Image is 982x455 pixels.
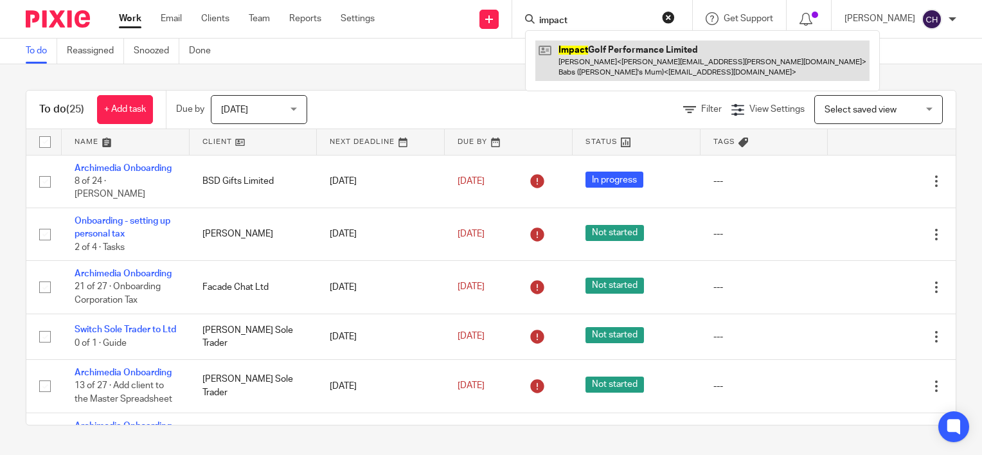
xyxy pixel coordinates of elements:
a: + Add task [97,95,153,124]
td: [DATE] [317,208,445,260]
input: Search [538,15,654,27]
a: Clients [201,12,229,25]
h1: To do [39,103,84,116]
a: Snoozed [134,39,179,64]
td: BSD Gifts Limited [190,155,317,208]
span: [DATE] [458,177,485,186]
a: Reassigned [67,39,124,64]
div: --- [713,227,816,240]
span: 21 of 27 · Onboarding Corporation Tax [75,283,161,305]
a: Archimedia Onboarding [75,269,172,278]
div: --- [713,281,816,294]
a: Archimedia Onboarding [75,422,172,431]
td: [DATE] [317,360,445,413]
img: svg%3E [922,9,942,30]
span: Not started [585,377,644,393]
span: 13 of 27 · Add client to the Master Spreadsheet [75,382,172,404]
span: Not started [585,327,644,343]
span: Not started [585,278,644,294]
a: Archimedia Onboarding [75,368,172,377]
td: Facade Chat Ltd [190,261,317,314]
div: --- [713,330,816,343]
a: Work [119,12,141,25]
span: [DATE] [458,283,485,292]
a: Settings [341,12,375,25]
span: [DATE] [458,229,485,238]
a: Onboarding - setting up personal tax [75,217,170,238]
td: [PERSON_NAME] Sole Trader [190,360,317,413]
p: [PERSON_NAME] [844,12,915,25]
td: [DATE] [317,155,445,208]
span: [DATE] [221,105,248,114]
div: --- [713,380,816,393]
a: Email [161,12,182,25]
span: View Settings [749,105,805,114]
span: [DATE] [458,382,485,391]
span: [DATE] [458,332,485,341]
td: [PERSON_NAME] Sole Trader [190,314,317,359]
a: To do [26,39,57,64]
a: Team [249,12,270,25]
a: Reports [289,12,321,25]
span: Filter [701,105,722,114]
td: [DATE] [317,314,445,359]
span: Select saved view [825,105,897,114]
a: Archimedia Onboarding [75,164,172,173]
span: In progress [585,172,643,188]
span: 2 of 4 · Tasks [75,243,125,252]
div: --- [713,175,816,188]
span: Get Support [724,14,773,23]
a: Switch Sole Trader to Ltd [75,325,176,334]
span: Not started [585,225,644,241]
img: Pixie [26,10,90,28]
a: Done [189,39,220,64]
td: [DATE] [317,261,445,314]
td: [PERSON_NAME] [190,208,317,260]
span: 8 of 24 · [PERSON_NAME] [75,177,145,199]
p: Due by [176,103,204,116]
span: (25) [66,104,84,114]
span: Tags [713,138,735,145]
button: Clear [662,11,675,24]
span: 0 of 1 · Guide [75,339,127,348]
